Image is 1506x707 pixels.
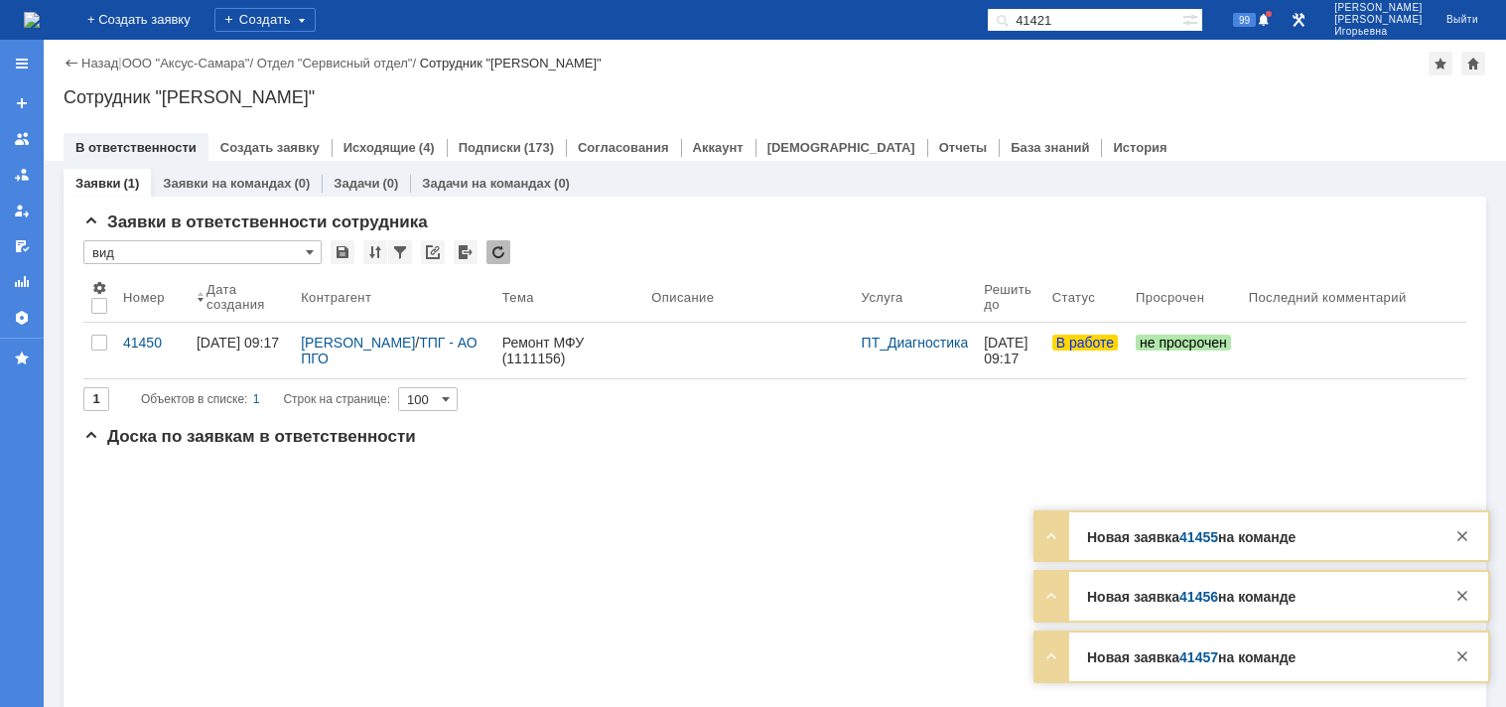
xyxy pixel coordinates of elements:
[1249,290,1407,305] div: Последний комментарий
[206,282,269,312] div: Дата создания
[578,140,669,155] a: Согласования
[197,335,279,351] div: [DATE] 09:17
[343,140,416,155] a: Исходящие
[454,240,478,264] div: Экспорт списка
[1087,649,1296,665] strong: Новая заявка на команде
[1039,644,1063,668] div: Развернуть
[524,140,554,155] div: (173)
[123,335,181,351] div: 41450
[1039,584,1063,608] div: Развернуть
[6,195,38,226] a: Мои заявки
[1087,589,1296,605] strong: Новая заявка на команде
[1287,8,1310,32] a: Перейти в интерфейс администратора
[502,290,534,305] div: Тема
[1136,335,1231,351] span: не просрочен
[976,323,1044,378] a: [DATE] 09:17
[141,392,247,406] span: Объектов в списке:
[24,12,40,28] img: logo
[862,290,903,305] div: Услуга
[257,56,420,71] div: /
[419,140,435,155] div: (4)
[421,240,445,264] div: Скопировать ссылку на список
[91,280,107,296] span: Настройки
[6,266,38,298] a: Отчеты
[420,56,602,71] div: Сотрудник "[PERSON_NAME]"
[422,176,551,191] a: Задачи на командах
[486,240,510,264] div: Обновлять список
[123,176,139,191] div: (1)
[294,176,310,191] div: (0)
[767,140,915,155] a: [DEMOGRAPHIC_DATA]
[64,87,1486,107] div: Сотрудник "[PERSON_NAME]"
[862,335,969,351] a: ПТ_Диагностика
[939,140,988,155] a: Отчеты
[1233,13,1256,27] span: 99
[1039,524,1063,548] div: Развернуть
[301,335,480,382] a: ТПГ - АО ПГО «Тюменьпромгефизика»
[115,272,189,323] th: Номер
[122,56,250,71] a: ООО "Аксус-Самара"
[1450,524,1474,548] div: Закрыть
[24,12,40,28] a: Перейти на домашнюю страницу
[81,56,118,71] a: Назад
[651,290,714,305] div: Описание
[75,140,197,155] a: В ответственности
[189,272,293,323] th: Дата создания
[382,176,398,191] div: (0)
[123,290,165,305] div: Номер
[1179,649,1218,665] a: 41457
[122,56,257,71] div: /
[83,427,416,446] span: Доска по заявкам в ответственности
[6,230,38,262] a: Мои согласования
[75,176,120,191] a: Заявки
[6,123,38,155] a: Заявки на командах
[1044,323,1128,378] a: В работе
[1128,323,1241,378] a: не просрочен
[1429,52,1452,75] div: Добавить в избранное
[257,56,413,71] a: Отдел "Сервисный отдел"
[459,140,521,155] a: Подписки
[1136,290,1204,305] div: Просрочен
[1052,335,1118,351] span: В работе
[141,387,390,411] i: Строк на странице:
[334,176,379,191] a: Задачи
[115,323,189,378] a: 41450
[1052,290,1095,305] div: Статус
[1334,2,1423,14] span: [PERSON_NAME]
[214,8,316,32] div: Создать
[693,140,744,155] a: Аккаунт
[220,140,320,155] a: Создать заявку
[6,87,38,119] a: Создать заявку
[388,240,412,264] div: Фильтрация...
[1450,584,1474,608] div: Закрыть
[1087,529,1296,545] strong: Новая заявка на команде
[494,323,644,378] a: Ремонт МФУ (1111156) [PERSON_NAME]
[363,240,387,264] div: Сортировка...
[253,387,260,411] div: 1
[554,176,570,191] div: (0)
[1182,9,1202,28] span: Расширенный поиск
[163,176,291,191] a: Заявки на командах
[189,323,293,378] a: [DATE] 09:17
[1044,272,1128,323] th: Статус
[1179,529,1218,545] a: 41455
[331,240,354,264] div: Сохранить вид
[494,272,644,323] th: Тема
[1334,26,1423,38] span: Игорьевна
[1179,589,1218,605] a: 41456
[1461,52,1485,75] div: Сделать домашней страницей
[6,159,38,191] a: Заявки в моей ответственности
[293,272,494,323] th: Контрагент
[1334,14,1423,26] span: [PERSON_NAME]
[1011,140,1089,155] a: База знаний
[118,55,121,70] div: |
[984,335,1031,366] span: [DATE] 09:17
[854,272,977,323] th: Услуга
[502,335,636,366] div: Ремонт МФУ (1111156) [PERSON_NAME]
[1113,140,1166,155] a: История
[301,335,486,366] div: /
[984,282,1036,312] div: Решить до
[301,290,371,305] div: Контрагент
[83,212,428,231] span: Заявки в ответственности сотрудника
[301,335,415,351] a: [PERSON_NAME]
